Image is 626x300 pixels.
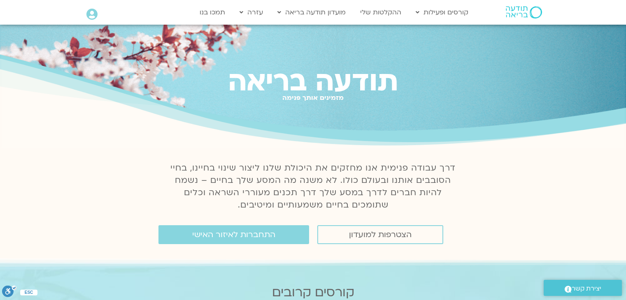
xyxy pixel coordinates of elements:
[317,225,443,244] a: הצטרפות למועדון
[412,5,472,20] a: קורסים ופעילות
[544,280,622,296] a: יצירת קשר
[506,6,542,18] img: תודעה בריאה
[273,5,350,20] a: מועדון תודעה בריאה
[356,5,405,20] a: ההקלטות שלי
[166,162,461,211] p: דרך עבודה פנימית אנו מחזקים את היכולת שלנו ליצור שינוי בחיינו, בחיי הסובבים אותנו ובעולם כולו. לא...
[349,230,412,239] span: הצטרפות למועדון
[192,230,275,239] span: התחברות לאיזור האישי
[235,5,267,20] a: עזרה
[57,285,570,300] h2: קורסים קרובים
[158,225,309,244] a: התחברות לאיזור האישי
[572,283,601,294] span: יצירת קשר
[195,5,229,20] a: תמכו בנו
